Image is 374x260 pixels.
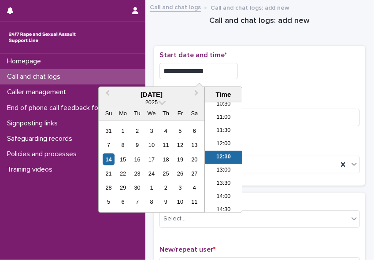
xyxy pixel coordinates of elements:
[160,139,172,151] div: Choose Thursday, September 11th, 2025
[7,29,78,46] img: rhQMoQhaT3yELyF149Cw
[174,182,186,194] div: Choose Friday, October 3rd, 2025
[150,2,201,12] a: Call and chat logs
[174,139,186,151] div: Choose Friday, September 12th, 2025
[103,154,115,165] div: Choose Sunday, September 14th, 2025
[174,107,186,119] div: Fr
[103,125,115,137] div: Choose Sunday, August 31st, 2025
[211,2,289,12] p: Call and chat logs: add new
[189,154,200,165] div: Choose Saturday, September 20th, 2025
[159,246,215,253] span: New/repeat user
[154,16,365,26] h1: Call and chat logs: add new
[4,57,48,66] p: Homepage
[205,138,242,151] li: 12:00
[100,88,114,102] button: Previous Month
[4,104,113,112] p: End of phone call feedback form
[145,99,158,106] span: 2025
[131,182,143,194] div: Choose Tuesday, September 30th, 2025
[189,139,200,151] div: Choose Saturday, September 13th, 2025
[205,190,242,204] li: 14:00
[103,107,115,119] div: Su
[205,177,242,190] li: 13:30
[163,214,185,223] div: Select...
[131,107,143,119] div: Tu
[160,168,172,179] div: Choose Thursday, September 25th, 2025
[190,88,204,102] button: Next Month
[4,88,73,96] p: Caller management
[117,168,129,179] div: Choose Monday, September 22nd, 2025
[145,139,157,151] div: Choose Wednesday, September 10th, 2025
[159,51,227,59] span: Start date and time
[117,107,129,119] div: Mo
[145,125,157,137] div: Choose Wednesday, September 3rd, 2025
[131,168,143,179] div: Choose Tuesday, September 23rd, 2025
[103,182,115,194] div: Choose Sunday, September 28th, 2025
[160,182,172,194] div: Choose Thursday, October 2nd, 2025
[131,125,143,137] div: Choose Tuesday, September 2nd, 2025
[205,164,242,177] li: 13:00
[189,107,200,119] div: Sa
[205,111,242,125] li: 11:00
[117,182,129,194] div: Choose Monday, September 29th, 2025
[174,154,186,165] div: Choose Friday, September 19th, 2025
[205,204,242,217] li: 14:30
[117,125,129,137] div: Choose Monday, September 1st, 2025
[117,139,129,151] div: Choose Monday, September 8th, 2025
[145,168,157,179] div: Choose Wednesday, September 24th, 2025
[4,119,65,128] p: Signposting links
[205,151,242,164] li: 12:30
[205,125,242,138] li: 11:30
[4,73,67,81] p: Call and chat logs
[189,125,200,137] div: Choose Saturday, September 6th, 2025
[145,154,157,165] div: Choose Wednesday, September 17th, 2025
[189,196,200,208] div: Choose Saturday, October 11th, 2025
[174,125,186,137] div: Choose Friday, September 5th, 2025
[131,139,143,151] div: Choose Tuesday, September 9th, 2025
[117,196,129,208] div: Choose Monday, October 6th, 2025
[160,154,172,165] div: Choose Thursday, September 18th, 2025
[117,154,129,165] div: Choose Monday, September 15th, 2025
[103,139,115,151] div: Choose Sunday, September 7th, 2025
[189,182,200,194] div: Choose Saturday, October 4th, 2025
[101,124,201,209] div: month 2025-09
[4,165,59,174] p: Training videos
[207,91,240,99] div: Time
[131,196,143,208] div: Choose Tuesday, October 7th, 2025
[189,168,200,179] div: Choose Saturday, September 27th, 2025
[4,150,84,158] p: Policies and processes
[145,107,157,119] div: We
[205,98,242,111] li: 10:30
[160,107,172,119] div: Th
[103,168,115,179] div: Choose Sunday, September 21st, 2025
[145,196,157,208] div: Choose Wednesday, October 8th, 2025
[174,168,186,179] div: Choose Friday, September 26th, 2025
[160,196,172,208] div: Choose Thursday, October 9th, 2025
[131,154,143,165] div: Choose Tuesday, September 16th, 2025
[174,196,186,208] div: Choose Friday, October 10th, 2025
[99,91,204,99] div: [DATE]
[160,125,172,137] div: Choose Thursday, September 4th, 2025
[103,196,115,208] div: Choose Sunday, October 5th, 2025
[4,135,79,143] p: Safeguarding records
[145,182,157,194] div: Choose Wednesday, October 1st, 2025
